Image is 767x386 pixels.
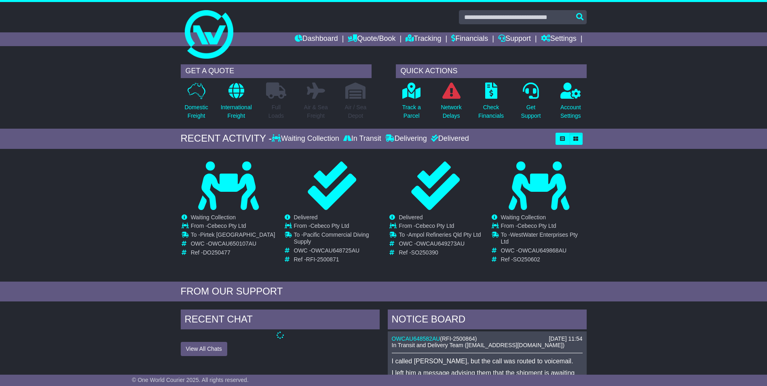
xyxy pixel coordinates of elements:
div: GET A QUOTE [181,64,372,78]
p: Network Delays [441,103,461,120]
td: Ref - [191,249,275,256]
td: From - [294,223,379,231]
span: OWCAU650107AU [208,240,256,247]
a: GetSupport [520,82,541,125]
div: [DATE] 11:54 [549,335,582,342]
span: Waiting Collection [191,214,236,221]
p: Check Financials [478,103,504,120]
td: Ref - [294,256,379,263]
td: To - [294,231,379,247]
td: From - [501,223,586,231]
div: RECENT CHAT [181,310,380,331]
span: SO250390 [411,249,438,256]
button: View All Chats [181,342,227,356]
span: Waiting Collection [501,214,546,221]
span: RFI-2500871 [306,256,339,263]
td: To - [191,231,275,240]
p: I called [PERSON_NAME], but the call was routed to voicemail. [392,357,583,365]
span: Delivered [294,214,318,221]
td: From - [191,223,275,231]
p: Air / Sea Depot [345,103,367,120]
td: OWC - [501,247,586,256]
span: Cebeco Pty Ltd [207,223,246,229]
td: To - [501,231,586,247]
p: Domestic Freight [184,103,208,120]
p: Track a Parcel [402,103,421,120]
div: Delivering [383,134,429,143]
p: Get Support [521,103,541,120]
a: Financials [451,32,488,46]
td: OWC - [294,247,379,256]
div: Delivered [429,134,469,143]
p: Account Settings [560,103,581,120]
span: Delivered [399,214,423,221]
a: AccountSettings [560,82,581,125]
p: Air & Sea Freight [304,103,328,120]
span: DO250477 [203,249,230,256]
td: OWC - [399,240,481,249]
span: Ampol Refineries Qld Pty Ltd [408,231,481,238]
a: Track aParcel [402,82,421,125]
td: From - [399,223,481,231]
div: ( ) [392,335,583,342]
td: OWC - [191,240,275,249]
a: Dashboard [295,32,338,46]
a: CheckFinancials [478,82,504,125]
span: Cebeco Pty Ltd [518,223,556,229]
a: Tracking [406,32,441,46]
span: © One World Courier 2025. All rights reserved. [132,377,249,383]
a: DomesticFreight [184,82,208,125]
span: OWCAU648725AU [311,247,359,254]
span: In Transit and Delivery Team ([EMAIL_ADDRESS][DOMAIN_NAME]) [392,342,565,348]
span: Cebeco Pty Ltd [311,223,349,229]
td: Ref - [501,256,586,263]
a: Quote/Book [348,32,395,46]
div: FROM OUR SUPPORT [181,286,587,297]
a: NetworkDelays [440,82,462,125]
div: Waiting Collection [272,134,341,143]
span: Cebeco Pty Ltd [416,223,454,229]
span: Pacific Commercial Diving Supply [294,231,369,245]
td: To - [399,231,481,240]
div: QUICK ACTIONS [396,64,587,78]
span: OWCAU649273AU [416,240,465,247]
a: Settings [541,32,577,46]
span: WestWater Enterprises Pty Ltd [501,231,578,245]
a: Support [498,32,531,46]
a: InternationalFreight [220,82,252,125]
span: Pirtek [GEOGRAPHIC_DATA] [200,231,275,238]
div: RECENT ACTIVITY - [181,133,272,144]
td: Ref - [399,249,481,256]
p: International Freight [221,103,252,120]
a: OWCAU648582AU [392,335,440,342]
div: NOTICE BOARD [388,310,587,331]
span: SO250602 [513,256,540,263]
span: RFI-2500864 [442,335,475,342]
p: Full Loads [266,103,286,120]
div: In Transit [341,134,383,143]
span: OWCAU649868AU [518,247,566,254]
